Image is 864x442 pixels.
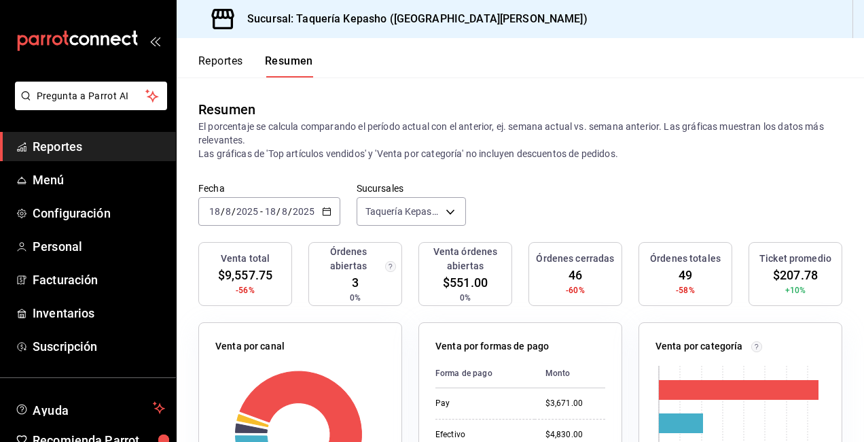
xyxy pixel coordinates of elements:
h3: Sucursal: Taquería Kepasho ([GEOGRAPHIC_DATA][PERSON_NAME]) [236,11,588,27]
h3: Órdenes cerradas [536,252,614,266]
p: Venta por categoría [655,339,743,354]
div: $4,830.00 [545,429,605,441]
span: -58% [676,284,695,296]
span: -60% [566,284,585,296]
span: Taquería Kepasho (Las [PERSON_NAME]) [365,205,441,218]
label: Sucursales [357,184,466,193]
div: Resumen [198,99,255,120]
span: 46 [569,266,582,284]
span: $9,557.75 [218,266,272,284]
div: $3,671.00 [545,398,605,409]
h3: Órdenes abiertas [314,245,382,273]
span: 3 [352,273,359,292]
span: Pregunta a Parrot AI [37,89,146,103]
span: Menú [33,171,165,189]
span: 0% [460,292,471,304]
span: Inventarios [33,304,165,322]
p: Venta por canal [215,339,285,354]
input: ---- [292,206,315,217]
input: -- [281,206,288,217]
input: -- [225,206,232,217]
button: Pregunta a Parrot AI [15,82,167,110]
p: El porcentaje se calcula comparando el período actual con el anterior, ej. semana actual vs. sema... [198,120,842,160]
span: -56% [236,284,255,296]
span: / [221,206,225,217]
span: 0% [350,292,361,304]
span: Configuración [33,204,165,222]
input: ---- [236,206,259,217]
input: -- [209,206,221,217]
span: +10% [785,284,806,296]
div: Pay [435,398,524,409]
button: open_drawer_menu [149,35,160,46]
th: Forma de pago [435,359,535,388]
h3: Venta total [221,252,270,266]
div: navigation tabs [198,54,313,78]
span: Facturación [33,271,165,289]
h3: Ticket promedio [759,252,831,266]
span: Suscripción [33,337,165,356]
span: Personal [33,237,165,256]
span: / [232,206,236,217]
button: Resumen [265,54,313,78]
span: 49 [679,266,692,284]
div: Efectivo [435,429,524,441]
input: -- [264,206,276,217]
span: $207.78 [773,266,818,284]
p: Venta por formas de pago [435,339,549,354]
span: - [260,206,263,217]
h3: Venta órdenes abiertas [425,245,506,273]
span: / [288,206,292,217]
h3: Órdenes totales [650,252,721,266]
th: Monto [535,359,605,388]
a: Pregunta a Parrot AI [10,99,167,113]
span: Ayuda [33,400,147,416]
button: Reportes [198,54,243,78]
span: Reportes [33,137,165,156]
span: / [276,206,281,217]
label: Fecha [198,184,340,193]
span: $551.00 [443,273,488,292]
